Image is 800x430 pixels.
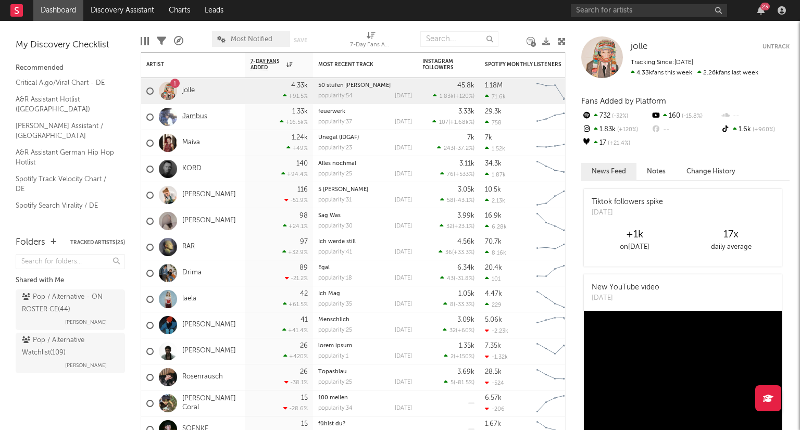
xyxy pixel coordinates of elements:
div: 1.35k [459,343,474,349]
div: 1.87k [485,171,506,178]
div: -51.9 % [284,197,308,204]
div: popularity: 34 [318,406,353,411]
div: 3.09k [457,317,474,323]
span: +150 % [455,354,473,360]
div: -- [720,109,790,123]
div: [DATE] [395,119,412,125]
div: feuerwerk [318,109,412,115]
div: [DATE] [592,293,659,303]
input: Search... [420,31,498,47]
div: 4.56k [457,238,474,245]
a: Unegal (IDGAF) [318,135,359,141]
div: [DATE] [395,223,412,229]
span: 7-Day Fans Added [251,58,284,71]
button: 23 [757,6,765,15]
span: [PERSON_NAME] [65,359,107,372]
div: +32.9 % [282,249,308,256]
div: -2.23k [485,327,508,334]
div: [DATE] [395,353,412,359]
a: Maiva [182,138,200,147]
div: popularity: 18 [318,275,352,281]
div: Menschlich [318,317,412,323]
div: 7-Day Fans Added (7-Day Fans Added) [350,39,392,52]
div: 10.5k [485,186,501,193]
div: [DATE] [395,145,412,151]
div: -38.1 % [284,379,308,386]
div: popularity: 25 [318,327,352,333]
div: popularity: 30 [318,223,353,229]
div: Egal [318,265,412,271]
div: 3.69k [457,369,474,375]
span: -81.5 % [455,380,473,386]
a: laela [182,295,196,303]
a: Sag Was [318,213,341,219]
button: Notes [636,163,676,180]
svg: Chart title [532,260,579,286]
div: 3.11k [459,160,474,167]
a: KORD [182,165,202,173]
a: [PERSON_NAME] [182,191,236,199]
div: 28.5k [485,369,502,375]
div: +91.5 % [283,93,308,99]
span: jolle [631,42,647,51]
div: ( ) [433,93,474,99]
div: -28.6 % [283,405,308,412]
a: Topasblau [318,369,347,375]
div: Filters [157,26,166,56]
a: [PERSON_NAME] [182,347,236,356]
span: +60 % [457,328,473,334]
div: 3.05k [458,186,474,193]
div: ( ) [440,275,474,282]
div: Artist [146,61,224,68]
div: +61.5 % [283,301,308,308]
div: popularity: 35 [318,301,352,307]
div: [DATE] [395,93,412,99]
a: jolle [182,86,195,95]
div: -206 [485,406,505,412]
div: +24.1 % [283,223,308,230]
svg: Chart title [532,338,579,364]
div: [DATE] [395,406,412,411]
div: 4.47k [485,290,502,297]
button: Save [294,37,307,43]
span: Tracking Since: [DATE] [631,59,693,66]
div: 8.16k [485,249,506,256]
svg: Chart title [532,156,579,182]
a: Pop / Alternative Watchlist(109)[PERSON_NAME] [16,333,125,373]
button: Untrack [762,42,790,52]
a: Ich Mag [318,291,340,297]
button: Tracked Artists(25) [70,240,125,245]
div: 4.33k [291,82,308,89]
div: 6.57k [485,395,502,401]
button: Change History [676,163,746,180]
div: Edit Columns [141,26,149,56]
span: -15.8 % [680,113,703,119]
div: 101 [485,275,501,282]
span: +120 % [455,94,473,99]
span: -33.3 % [455,302,473,308]
div: [DATE] [395,275,412,281]
a: Rosenrausch [182,373,223,382]
a: 50 stufen [PERSON_NAME] [318,83,391,88]
div: popularity: 54 [318,93,353,99]
div: [DATE] [395,380,412,385]
button: News Feed [581,163,636,180]
span: -32 % [610,113,628,119]
span: +960 % [751,127,775,133]
div: 3.99k [457,212,474,219]
div: popularity: 25 [318,171,352,177]
span: 32 [449,328,456,334]
a: [PERSON_NAME] Assistant / [GEOGRAPHIC_DATA] [16,120,115,142]
div: 1.67k [485,421,501,427]
a: Ich werde still [318,239,356,245]
a: Alles nochmal [318,161,356,167]
div: 29.3k [485,108,502,115]
a: [PERSON_NAME] Coral [182,395,240,412]
div: [DATE] [395,171,412,177]
span: 43 [447,276,454,282]
div: Pop / Alternative Watchlist ( 109 ) [22,334,116,359]
div: -- [651,123,720,136]
div: 1.83k [581,123,651,136]
div: New YouTube video [592,282,659,293]
span: Fans Added by Platform [581,97,666,105]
